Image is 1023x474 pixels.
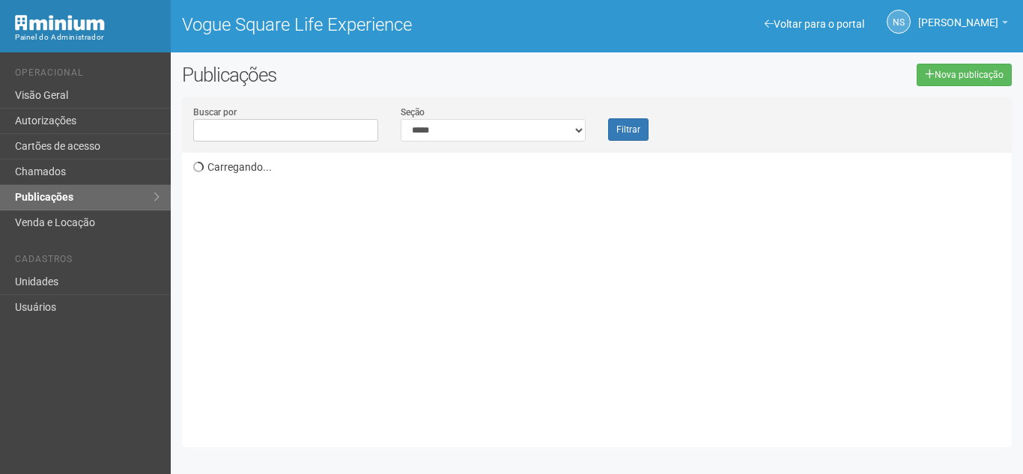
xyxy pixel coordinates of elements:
span: Nicolle Silva [918,2,998,28]
h2: Publicações [182,64,514,86]
label: Buscar por [193,106,237,119]
button: Filtrar [608,118,649,141]
img: Minium [15,15,105,31]
li: Operacional [15,67,160,83]
div: Carregando... [193,153,1012,436]
a: Voltar para o portal [765,18,864,30]
li: Cadastros [15,254,160,270]
div: Painel do Administrador [15,31,160,44]
a: [PERSON_NAME] [918,19,1008,31]
label: Seção [401,106,425,119]
a: Nova publicação [917,64,1012,86]
a: NS [887,10,911,34]
h1: Vogue Square Life Experience [182,15,586,34]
